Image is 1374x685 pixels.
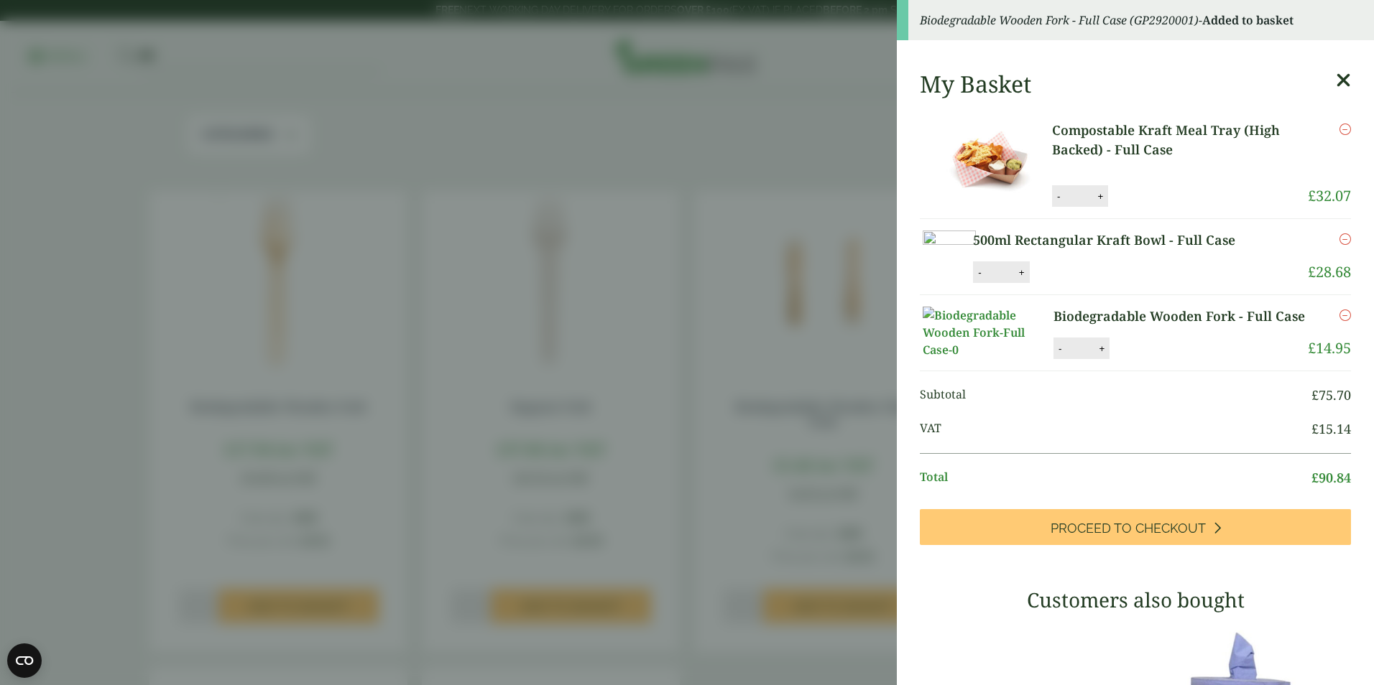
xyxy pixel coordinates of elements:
em: Biodegradable Wooden Fork - Full Case (GP2920001) [920,12,1199,28]
a: Remove this item [1340,121,1351,138]
bdi: 28.68 [1308,262,1351,281]
button: - [1053,190,1064,202]
span: £ [1311,386,1319,404]
button: Open CMP widget [7,643,42,678]
span: £ [1308,262,1316,281]
span: £ [1311,469,1319,486]
a: Remove this item [1340,230,1351,248]
a: Compostable Kraft Meal Tray (High Backed) - Full Case [1052,121,1308,159]
strong: Added to basket [1202,12,1294,28]
span: £ [1311,420,1319,437]
h2: My Basket [920,70,1031,98]
span: Total [920,468,1311,488]
bdi: 90.84 [1311,469,1351,486]
span: Subtotal [920,386,1311,405]
a: Biodegradable Wooden Fork - Full Case [1053,307,1306,326]
span: Proceed to Checkout [1051,521,1206,536]
span: £ [1308,186,1316,205]
button: - [1054,342,1066,355]
button: + [1094,342,1109,355]
a: 500ml Rectangular Kraft Bowl - Full Case [973,230,1271,250]
span: £ [1308,338,1316,358]
button: + [1015,266,1029,279]
bdi: 75.70 [1311,386,1351,404]
bdi: 14.95 [1308,338,1351,358]
a: Remove this item [1340,307,1351,324]
img: Biodegradable Wooden Fork-Full Case-0 [923,307,1052,358]
button: + [1093,190,1107,202]
h3: Customers also bought [920,588,1351,612]
a: Proceed to Checkout [920,509,1351,545]
bdi: 15.14 [1311,420,1351,437]
span: VAT [920,419,1311,439]
button: - [974,266,985,279]
bdi: 32.07 [1308,186,1351,205]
